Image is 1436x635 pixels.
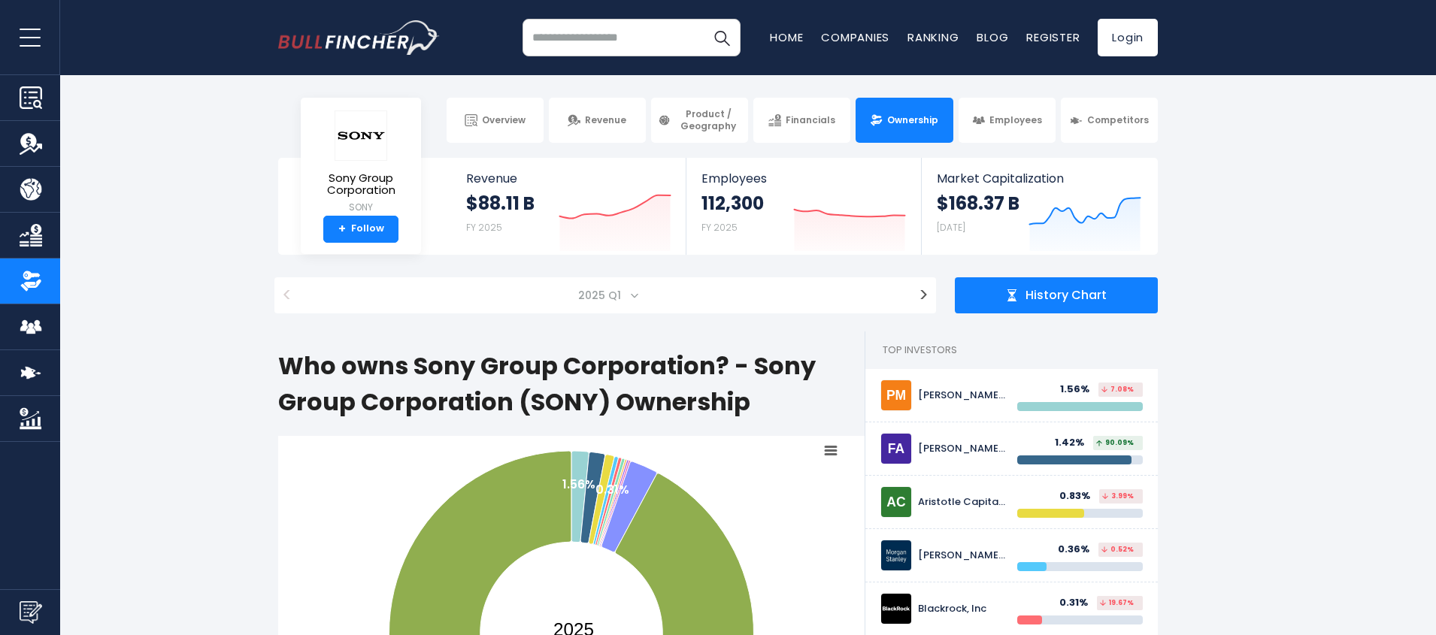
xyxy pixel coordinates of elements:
[977,29,1008,45] a: Blog
[572,285,630,306] span: 2025 Q1
[466,221,502,234] small: FY 2025
[918,603,1006,615] div: Blackrock, Inc
[1096,440,1134,446] span: 90.09%
[907,29,959,45] a: Ranking
[918,549,1006,562] div: [PERSON_NAME] [PERSON_NAME]
[323,216,398,243] a: +Follow
[562,476,595,493] text: 1.56%
[1100,600,1134,606] span: 19.67%
[482,114,526,126] span: Overview
[312,110,410,216] a: Sony Group Corporation SONY
[703,19,741,56] button: Search
[1101,546,1134,553] span: 0.52%
[786,114,835,126] span: Financials
[1087,114,1149,126] span: Competitors
[686,158,920,255] a: Employees 112,300 FY 2025
[1101,386,1134,393] span: 7.08%
[701,171,905,186] span: Employees
[466,192,535,215] strong: $88.11 B
[675,108,741,132] span: Product / Geography
[1055,437,1093,449] div: 1.42%
[918,389,1006,402] div: [PERSON_NAME] Co/ca
[911,277,936,313] button: >
[918,496,1006,509] div: Aristotle Capital Management, LLC
[1059,597,1097,609] div: 0.31%
[1025,288,1107,304] span: History Chart
[1098,19,1158,56] a: Login
[313,201,409,214] small: SONY
[451,158,686,255] a: Revenue $88.11 B FY 2025
[1006,289,1018,301] img: history chart
[585,114,626,126] span: Revenue
[651,98,748,143] a: Product / Geography
[338,222,346,236] strong: +
[20,270,42,292] img: Ownership
[447,98,544,143] a: Overview
[821,29,889,45] a: Companies
[959,98,1056,143] a: Employees
[770,29,803,45] a: Home
[753,98,850,143] a: Financials
[918,443,1006,455] div: [PERSON_NAME] Asset Management, LLC
[274,277,299,313] button: <
[278,348,865,420] h1: Who owns Sony Group Corporation? - Sony Group Corporation (SONY) Ownership
[937,221,965,234] small: [DATE]
[989,114,1042,126] span: Employees
[1060,383,1098,396] div: 1.56%
[313,172,409,197] span: Sony Group Corporation
[1026,29,1080,45] a: Register
[937,171,1141,186] span: Market Capitalization
[307,277,904,313] span: 2025 Q1
[701,221,738,234] small: FY 2025
[1058,543,1098,556] div: 0.36%
[865,331,1158,369] h2: Top Investors
[937,192,1019,215] strong: $168.37 B
[549,98,646,143] a: Revenue
[466,171,671,186] span: Revenue
[856,98,953,143] a: Ownership
[887,114,938,126] span: Ownership
[1061,98,1158,143] a: Competitors
[1102,493,1134,500] span: 3.99%
[922,158,1156,255] a: Market Capitalization $168.37 B [DATE]
[595,481,629,498] text: 0.31%
[1059,490,1099,503] div: 0.83%
[701,192,764,215] strong: 112,300
[278,20,440,55] img: bullfincher logo
[278,20,440,55] a: Go to homepage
